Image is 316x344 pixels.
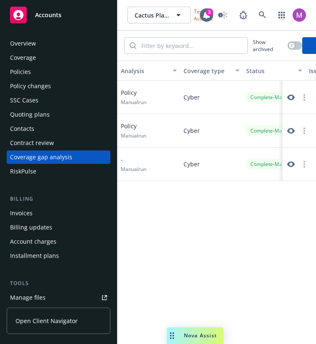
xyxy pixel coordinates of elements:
[167,327,177,344] div: Drag to move
[7,165,110,178] a: RiskPulse
[235,7,252,23] a: Report a Bug
[10,79,51,93] div: Policy changes
[10,51,36,64] div: Coverage
[127,7,191,23] button: Cactus Plants
[121,66,168,75] div: Analysis
[121,99,146,106] span: Manual run
[7,3,110,27] a: Accounts
[121,122,146,139] div: Policy
[180,81,243,114] div: Cyber
[7,150,110,164] a: Coverage gap analysis
[10,122,34,135] div: Contacts
[167,327,224,344] button: Nova Assist
[10,291,46,304] div: Manage files
[121,88,146,106] div: Policy
[121,155,146,173] div: -
[253,38,284,53] span: Show archived
[135,11,170,20] span: Cactus Plants
[246,92,296,102] div: Complete - Manual
[10,235,56,248] div: Account charges
[7,79,110,93] a: Policy changes
[121,166,146,173] span: Manual run
[10,108,50,121] div: Quoting plans
[7,108,110,121] a: Quoting plans
[10,65,31,79] div: Policies
[7,206,110,220] a: Invoices
[273,7,290,23] a: Switch app
[191,7,226,23] span: Test Account
[180,114,243,148] div: Cyber
[130,42,136,49] svg: Search
[10,136,54,150] div: Contract review
[15,316,78,325] span: Open Client Navigator
[10,165,36,178] div: RiskPulse
[121,132,146,139] span: Manual run
[216,7,232,23] a: Start snowing
[7,37,110,50] a: Overview
[7,279,110,288] div: Tools
[293,8,306,22] img: photo
[136,38,247,54] input: Filter by keyword...
[7,65,110,79] a: Policies
[7,94,110,107] a: SSC Cases
[7,195,110,203] div: Billing
[35,12,61,18] span: Accounts
[7,51,110,64] a: Coverage
[184,332,217,339] span: Nova Assist
[7,122,110,135] a: Contacts
[183,66,230,75] div: Coverage type
[7,235,110,248] a: Account charges
[243,61,306,81] button: Status
[10,249,59,262] div: Installment plans
[7,136,110,150] a: Contract review
[7,249,110,262] a: Installment plans
[10,206,33,220] div: Invoices
[7,221,110,234] a: Billing updates
[246,125,296,136] div: Complete - Manual
[7,291,110,304] a: Manage files
[10,94,38,107] div: SSC Cases
[246,66,293,75] div: Status
[10,37,36,50] div: Overview
[206,8,213,16] div: 3
[194,8,215,22] span: Test Account
[246,159,296,169] div: Complete - Manual
[10,150,72,164] div: Coverage gap analysis
[10,221,52,234] div: Billing updates
[254,7,271,23] a: Search
[117,61,180,81] button: Analysis
[180,148,243,181] div: Cyber
[180,61,243,81] button: Coverage type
